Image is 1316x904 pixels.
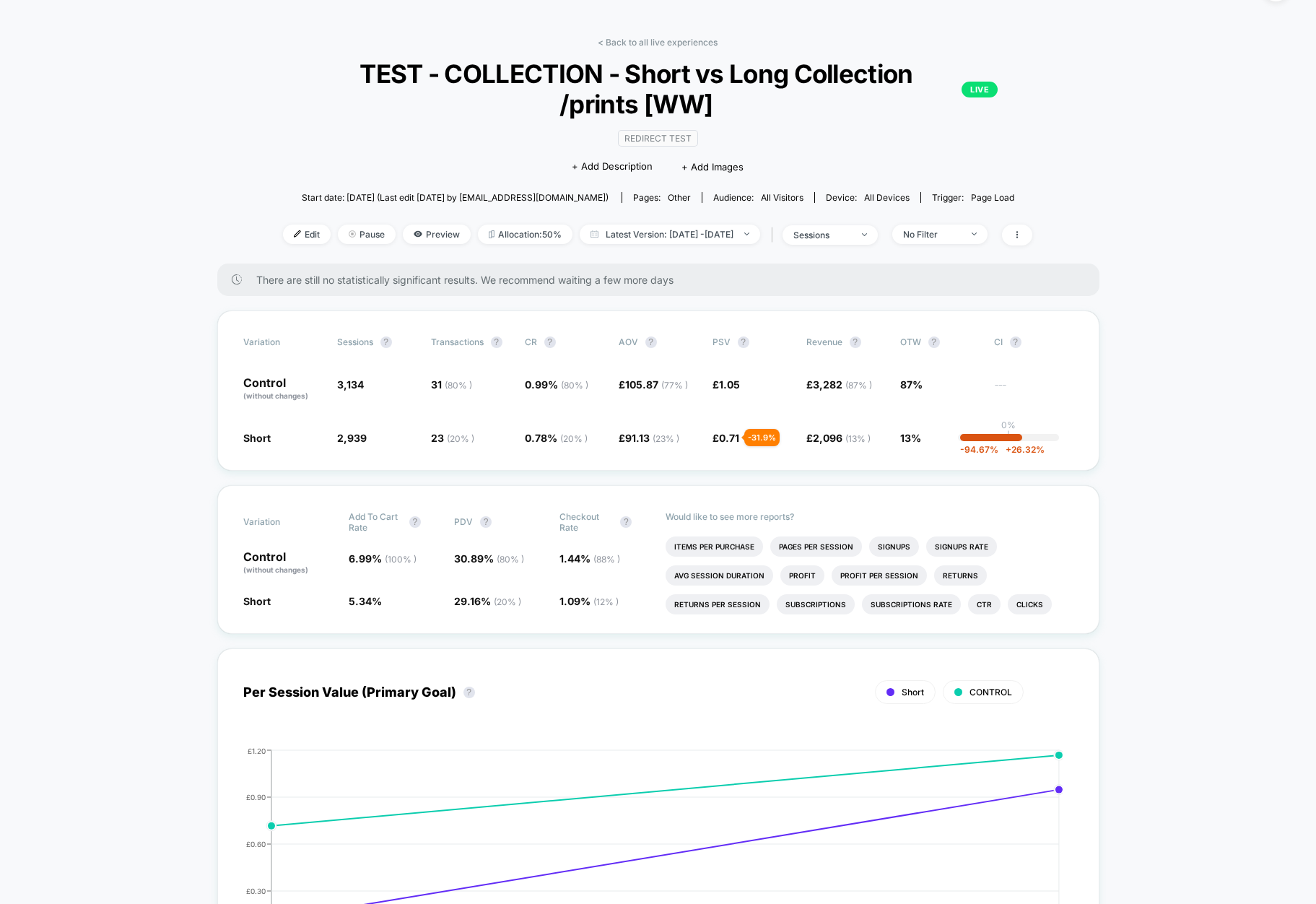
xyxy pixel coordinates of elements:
button: ? [463,687,475,698]
span: Revenue [806,336,842,347]
span: £ [713,432,739,444]
tspan: £0.60 [246,839,266,848]
img: rebalance [489,230,494,238]
li: Profit Per Session [832,565,927,586]
img: end [744,232,749,235]
span: Short [243,595,271,607]
span: 87% [900,378,923,391]
span: 23 [431,432,474,444]
button: ? [380,336,392,348]
li: Profit [780,565,824,586]
a: < Back to all live experiences [598,37,718,48]
span: -94.67 % [960,444,998,455]
span: £ [713,378,740,391]
span: ( 20 % ) [560,433,588,444]
span: 29.16 % [454,595,521,607]
li: Returns [934,565,987,586]
span: + [1006,444,1011,455]
tspan: £0.90 [246,792,266,801]
span: ( 80 % ) [561,380,588,391]
p: 0% [1001,420,1016,430]
span: ( 20 % ) [447,433,474,444]
span: 1.09 % [559,595,619,607]
span: 5.34 % [349,595,382,607]
button: ? [620,516,632,528]
span: Variation [243,336,323,348]
button: ? [850,336,861,348]
span: CONTROL [969,687,1012,697]
span: Page Load [971,192,1014,203]
span: 2,096 [813,432,871,444]
span: 105.87 [625,378,688,391]
span: ( 87 % ) [845,380,872,391]
span: 2,939 [337,432,367,444]
span: Short [902,687,924,697]
img: edit [294,230,301,238]
span: Redirect Test [618,130,698,147]
button: ? [1010,336,1021,348]
span: CI [994,336,1073,348]
span: Checkout Rate [559,511,613,533]
div: Trigger: [932,192,1014,203]
span: £ [806,378,872,391]
img: end [972,232,977,235]
img: end [862,233,867,236]
span: 30.89 % [454,552,524,565]
li: Returns Per Session [666,594,770,614]
div: - 31.9 % [744,429,780,446]
div: No Filter [903,229,961,240]
span: OTW [900,336,980,348]
span: ( 13 % ) [845,433,871,444]
p: Control [243,377,323,401]
span: AOV [619,336,638,347]
p: LIVE [962,82,998,97]
span: £ [619,378,688,391]
span: Transactions [431,336,484,347]
span: Pause [338,225,396,244]
span: ( 12 % ) [593,596,619,607]
button: ? [491,336,502,348]
p: Would like to see more reports? [666,511,1073,522]
span: 91.13 [625,432,679,444]
button: ? [480,516,492,528]
span: Allocation: 50% [478,225,572,244]
li: Subscriptions [777,594,855,614]
button: ? [928,336,940,348]
span: Device: [814,192,920,203]
img: calendar [591,230,598,238]
span: | [767,225,783,245]
span: ( 100 % ) [385,554,417,565]
span: 1.05 [719,378,740,391]
tspan: £1.20 [248,746,266,755]
span: ( 80 % ) [445,380,472,391]
tspan: £0.30 [246,886,266,895]
span: 6.99 % [349,552,417,565]
div: Audience: [713,192,803,203]
p: Control [243,551,334,575]
span: 26.32 % [998,444,1045,455]
span: + Add Images [681,161,744,173]
span: Preview [403,225,471,244]
span: CR [525,336,537,347]
span: Start date: [DATE] (Last edit [DATE] by [EMAIL_ADDRESS][DOMAIN_NAME]) [302,192,609,203]
span: Variation [243,511,323,533]
span: 3,134 [337,378,364,391]
span: PSV [713,336,731,347]
span: (without changes) [243,565,308,574]
span: 1.44 % [559,552,620,565]
span: Latest Version: [DATE] - [DATE] [580,225,760,244]
li: Avg Session Duration [666,565,773,586]
p: | [1007,430,1010,441]
li: Signups [869,536,919,557]
span: £ [619,432,679,444]
span: all devices [864,192,910,203]
button: ? [544,336,556,348]
button: ? [409,516,421,528]
button: ? [738,336,749,348]
span: ( 80 % ) [497,554,524,565]
span: ( 23 % ) [653,433,679,444]
li: Pages Per Session [770,536,862,557]
span: TEST - COLLECTION - Short vs Long Collection /prints [WW] [318,58,998,119]
span: ( 77 % ) [661,380,688,391]
span: --- [994,381,1073,401]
